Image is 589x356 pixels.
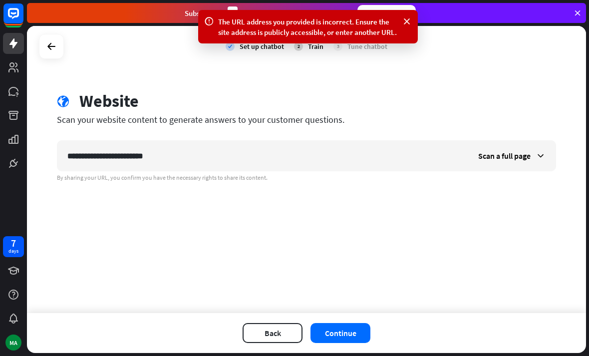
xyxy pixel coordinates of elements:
[57,174,556,182] div: By sharing your URL, you confirm you have the necessary rights to share its content.
[57,114,556,125] div: Scan your website content to generate answers to your customer questions.
[79,91,139,111] div: Website
[185,6,349,20] div: Subscribe in days to get your first month for $1
[226,42,235,51] i: check
[5,335,21,351] div: MA
[8,4,38,34] button: Open LiveChat chat widget
[57,95,69,108] i: globe
[347,42,387,51] div: Tune chatbot
[11,239,16,248] div: 7
[240,42,284,51] div: Set up chatbot
[478,151,531,161] span: Scan a full page
[243,323,302,343] button: Back
[310,323,370,343] button: Continue
[3,236,24,257] a: 7 days
[228,6,238,20] div: 3
[333,42,342,51] div: 3
[357,5,416,21] div: Subscribe now
[218,16,398,37] div: The URL address you provided is incorrect. Ensure the site address is publicly accessible, or ent...
[308,42,323,51] div: Train
[8,248,18,255] div: days
[294,42,303,51] div: 2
